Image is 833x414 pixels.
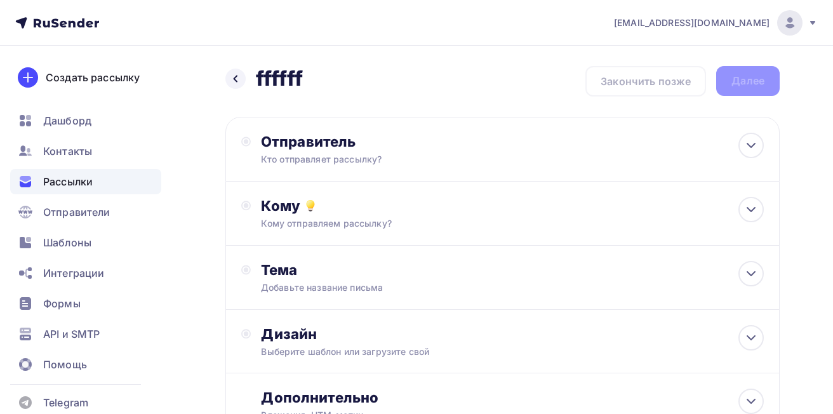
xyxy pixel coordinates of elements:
[261,217,713,230] div: Кому отправляем рассылку?
[43,357,87,372] span: Помощь
[43,174,93,189] span: Рассылки
[43,235,91,250] span: Шаблоны
[10,230,161,255] a: Шаблоны
[43,395,88,410] span: Telegram
[10,138,161,164] a: Контакты
[614,10,818,36] a: [EMAIL_ADDRESS][DOMAIN_NAME]
[10,291,161,316] a: Формы
[261,133,536,150] div: Отправитель
[261,325,764,343] div: Дизайн
[43,204,110,220] span: Отправители
[43,326,100,342] span: API и SMTP
[261,153,509,166] div: Кто отправляет рассылку?
[10,169,161,194] a: Рассылки
[43,113,91,128] span: Дашборд
[43,265,104,281] span: Интеграции
[43,296,81,311] span: Формы
[261,197,764,215] div: Кому
[256,66,303,91] h2: ffffff
[614,17,770,29] span: [EMAIL_ADDRESS][DOMAIN_NAME]
[261,261,512,279] div: Тема
[261,345,713,358] div: Выберите шаблон или загрузите свой
[43,144,92,159] span: Контакты
[261,389,764,406] div: Дополнительно
[46,70,140,85] div: Создать рассылку
[10,199,161,225] a: Отправители
[261,281,487,294] div: Добавьте название письма
[10,108,161,133] a: Дашборд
